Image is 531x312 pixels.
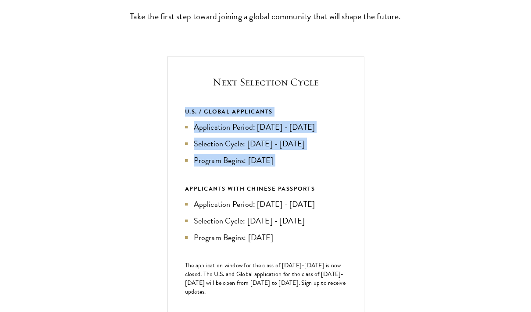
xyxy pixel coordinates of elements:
[185,184,346,194] div: APPLICANTS WITH CHINESE PASSPORTS
[130,9,402,24] p: Take the first step toward joining a global community that will shape the future.
[185,154,346,167] li: Program Begins: [DATE]
[185,231,346,244] li: Program Begins: [DATE]
[185,121,346,133] li: Application Period: [DATE] - [DATE]
[185,215,346,227] li: Selection Cycle: [DATE] - [DATE]
[185,261,346,296] span: The application window for the class of [DATE]-[DATE] is now closed. The U.S. and Global applicat...
[185,107,346,117] div: U.S. / GLOBAL APPLICANTS
[185,198,346,210] li: Application Period: [DATE] - [DATE]
[185,74,346,89] h5: Next Selection Cycle
[185,138,346,150] li: Selection Cycle: [DATE] - [DATE]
